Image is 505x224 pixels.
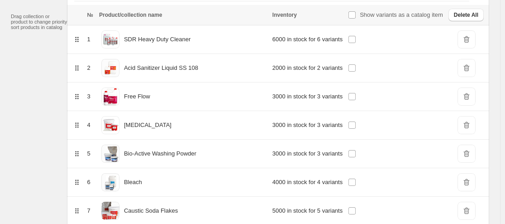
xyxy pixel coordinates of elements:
td: 4000 in stock for 4 variants [270,168,345,197]
img: ProdukteBlok_Shopify_1.jpg [101,88,119,106]
img: rn-image_picker_lib_temp_4b012f74-a1a7-4f78-838d-9adccd48c416.jpg [101,30,119,49]
img: 1_3be3ee48-5c4b-4bcd-8f01-c33c7310b1b2.jpg [101,173,119,191]
div: Inventory [272,11,343,19]
p: Caustic Soda Flakes [124,206,178,215]
span: 1 [87,36,90,43]
span: Product/collection name [99,12,162,18]
img: 3_f82d8a61-8f06-4dbb-be6c-341843f6ab1e.jpg [101,59,119,77]
span: Delete All [454,11,478,19]
td: 6000 in stock for 6 variants [270,25,345,54]
button: Delete All [448,9,484,21]
p: Bleach [124,178,142,187]
td: 3000 in stock for 3 variants [270,140,345,168]
p: [MEDICAL_DATA] [124,121,172,130]
td: 3000 in stock for 3 variants [270,83,345,111]
p: Free Flow [124,92,150,101]
span: 3 [87,93,90,100]
span: Show variants as a catalog item [360,11,443,18]
td: 3000 in stock for 3 variants [270,111,345,140]
p: Bio-Active Washing Powder [124,149,196,158]
span: 5 [87,150,90,157]
span: 7 [87,207,90,214]
span: № [87,12,93,18]
p: Drag collection or product to change priority sort products in catalog [11,14,67,30]
img: Produkte_Blok_Shopify_8_7962ad67-8fd5-43c4-a8a1-31584bd0393a.jpg [101,116,119,134]
span: 6 [87,179,90,185]
span: 2 [87,64,90,71]
img: 1_cda89672-2678-4cfa-a5ee-b4f6c5d731b2.jpg [101,202,119,220]
span: 4 [87,122,90,128]
td: 2000 in stock for 2 variants [270,54,345,83]
p: Acid Sanitizer Liquid SS 108 [124,63,198,73]
p: SDR Heavy Duty Cleaner [124,35,191,44]
img: 53.jpg [101,145,119,163]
